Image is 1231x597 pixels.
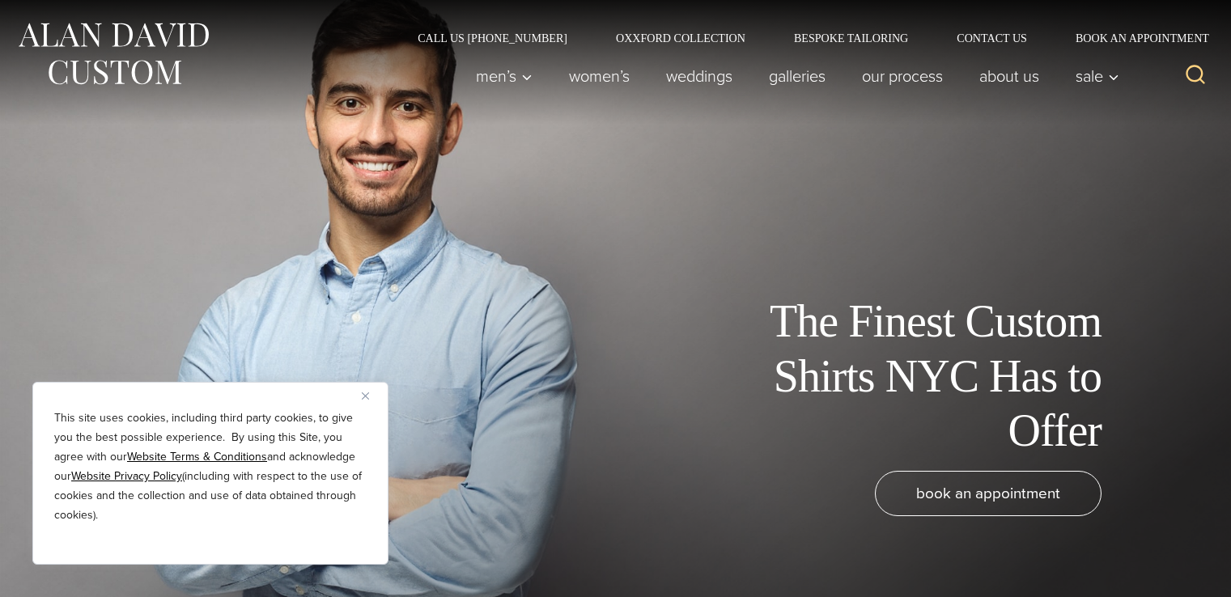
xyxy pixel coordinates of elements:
p: This site uses cookies, including third party cookies, to give you the best possible experience. ... [54,409,367,525]
nav: Secondary Navigation [393,32,1215,44]
a: weddings [648,60,751,92]
a: book an appointment [875,471,1102,516]
img: Close [362,392,369,400]
a: Call Us [PHONE_NUMBER] [393,32,592,44]
a: Galleries [751,60,844,92]
a: Contact Us [932,32,1051,44]
img: Alan David Custom [16,18,210,90]
h1: The Finest Custom Shirts NYC Has to Offer [737,294,1102,458]
a: About Us [961,60,1058,92]
span: Men’s [476,68,533,84]
button: Close [362,386,381,405]
a: Book an Appointment [1051,32,1215,44]
a: Our Process [844,60,961,92]
button: View Search Form [1176,57,1215,95]
a: Oxxford Collection [592,32,770,44]
a: Bespoke Tailoring [770,32,932,44]
nav: Primary Navigation [458,60,1128,92]
span: book an appointment [916,481,1060,505]
a: Women’s [551,60,648,92]
span: Sale [1076,68,1119,84]
a: Website Terms & Conditions [127,448,267,465]
a: Website Privacy Policy [71,468,182,485]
